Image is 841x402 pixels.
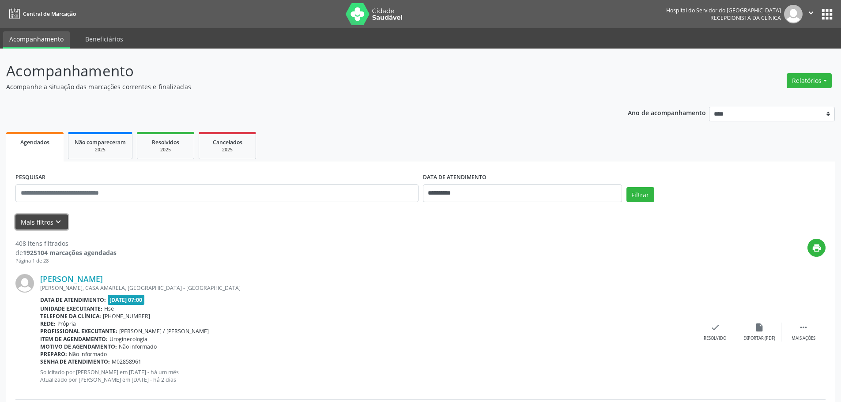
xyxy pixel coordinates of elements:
div: de [15,248,117,257]
div: Resolvido [704,335,726,342]
b: Motivo de agendamento: [40,343,117,350]
span: Não informado [119,343,157,350]
div: 2025 [205,147,249,153]
button: apps [819,7,835,22]
div: Mais ações [792,335,815,342]
b: Senha de atendimento: [40,358,110,365]
label: DATA DE ATENDIMENTO [423,171,486,184]
div: Hospital do Servidor do [GEOGRAPHIC_DATA] [666,7,781,14]
button: Filtrar [626,187,654,202]
i:  [799,323,808,332]
span: Agendados [20,139,49,146]
i: print [812,243,822,253]
b: Rede: [40,320,56,327]
a: [PERSON_NAME] [40,274,103,284]
div: Página 1 de 28 [15,257,117,265]
span: Não compareceram [75,139,126,146]
p: Solicitado por [PERSON_NAME] em [DATE] - há um mês Atualizado por [PERSON_NAME] em [DATE] - há 2 ... [40,368,693,383]
span: Não informado [69,350,107,358]
a: Acompanhamento [3,31,70,49]
span: M02858961 [112,358,141,365]
span: Central de Marcação [23,10,76,18]
b: Telefone da clínica: [40,312,101,320]
span: Própria [57,320,76,327]
div: 2025 [143,147,188,153]
i: check [710,323,720,332]
div: 2025 [75,147,126,153]
p: Ano de acompanhamento [628,107,706,118]
label: PESQUISAR [15,171,45,184]
p: Acompanhamento [6,60,586,82]
a: Beneficiários [79,31,129,47]
span: Recepcionista da clínica [710,14,781,22]
img: img [15,274,34,293]
span: [PERSON_NAME] / [PERSON_NAME] [119,327,209,335]
b: Data de atendimento: [40,296,106,304]
i:  [806,8,816,18]
i: keyboard_arrow_down [53,217,63,227]
span: [DATE] 07:00 [108,295,145,305]
div: 408 itens filtrados [15,239,117,248]
button: Relatórios [787,73,832,88]
span: [PHONE_NUMBER] [103,312,150,320]
p: Acompanhe a situação das marcações correntes e finalizadas [6,82,586,91]
button:  [803,5,819,23]
span: Uroginecologia [109,335,147,343]
b: Profissional executante: [40,327,117,335]
span: Resolvidos [152,139,179,146]
b: Unidade executante: [40,305,102,312]
strong: 1925104 marcações agendadas [23,248,117,257]
b: Item de agendamento: [40,335,108,343]
i: insert_drive_file [754,323,764,332]
button: print [807,239,826,257]
b: Preparo: [40,350,67,358]
button: Mais filtroskeyboard_arrow_down [15,214,68,230]
span: Hse [104,305,114,312]
a: Central de Marcação [6,7,76,21]
img: img [784,5,803,23]
div: [PERSON_NAME], CASA AMARELA, [GEOGRAPHIC_DATA] - [GEOGRAPHIC_DATA] [40,284,693,292]
span: Cancelados [213,139,242,146]
div: Exportar (PDF) [743,335,775,342]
